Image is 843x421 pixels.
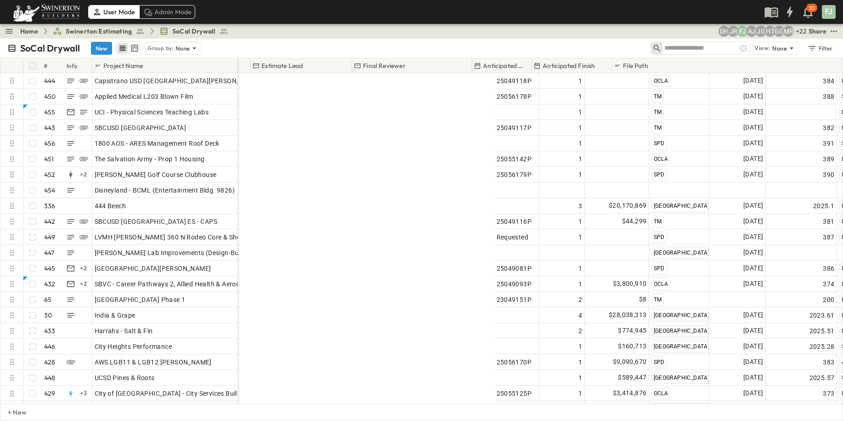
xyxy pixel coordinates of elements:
span: Applied Medical L203 Blown Film [95,92,193,101]
span: Requested [497,233,529,242]
span: SBCUSD [GEOGRAPHIC_DATA] ES - CAPS [95,217,218,226]
p: 454 [44,186,56,195]
span: 2 [578,295,582,304]
span: [DATE] [743,263,763,273]
span: $28,038,313 [609,310,646,320]
span: [GEOGRAPHIC_DATA][PERSON_NAME] [95,264,211,273]
div: # [44,53,47,79]
span: 374 [823,279,834,289]
div: # [42,58,65,73]
p: 452 [44,170,56,179]
span: [DATE] [743,169,763,180]
span: [DATE] [743,325,763,336]
div: User Mode [88,5,139,19]
span: 389 [823,154,834,164]
span: [DATE] [743,154,763,164]
span: [DATE] [743,247,763,258]
span: $1,146,901 [613,404,647,414]
span: 25049093P [497,279,532,289]
p: View: [754,43,770,53]
span: OCLA [654,390,668,397]
span: 2025.1 [813,201,834,210]
span: 390 [823,170,834,179]
p: Anticipated Start [483,61,526,70]
span: TM [654,125,662,131]
span: 1800 AOS - ARES Management Roof Deck [95,139,220,148]
span: $9,090,670 [613,357,647,367]
span: UCI - Physical Sciences Teaching Labs [95,108,209,117]
span: SPD [654,234,665,240]
span: 2025.28 [809,342,835,351]
div: Info [65,58,92,73]
span: TM [654,93,662,100]
span: [DATE] [743,341,763,352]
a: Home [20,27,38,36]
span: 1 [578,154,582,164]
span: [DATE] [743,138,763,148]
div: Haaris Tahmas (haaris.tahmas@swinerton.com) [764,26,775,37]
p: 455 [44,108,56,117]
span: Capistrano USD [GEOGRAPHIC_DATA][PERSON_NAME] [95,76,260,85]
span: LVMH [PERSON_NAME] 360 N Rodeo Core & Shell [95,233,243,242]
div: Meghana Raj (meghana.raj@swinerton.com) [783,26,794,37]
span: 25056179P [497,170,532,179]
span: $20,170,869 [609,200,646,211]
div: Gerrad Gerber (gerrad.gerber@swinerton.com) [774,26,785,37]
span: [DATE] [743,200,763,211]
span: [DATE] [743,216,763,227]
span: [GEOGRAPHIC_DATA] [654,328,710,334]
span: [DATE] [743,122,763,133]
span: 1 [578,123,582,132]
span: 386 [823,264,834,273]
p: + New [8,408,13,417]
span: 1 [578,389,582,398]
span: [DATE] [743,404,763,414]
span: [DATE] [743,372,763,383]
p: 30 [809,5,815,12]
span: [DATE] [743,388,763,398]
p: 448 [44,373,56,382]
span: 388 [823,92,834,101]
span: $160,713 [618,341,646,352]
span: 1 [578,108,582,117]
div: Anthony Jimenez (anthony.jimenez@swinerton.com) [746,26,757,37]
span: 25055125P [497,389,532,398]
p: 444 [44,76,56,85]
span: 2023.61 [809,311,835,320]
p: 428 [44,358,56,367]
span: 1 [578,76,582,85]
span: 25055142P [497,154,532,164]
span: 1 [578,279,582,289]
span: 1 [578,139,582,148]
span: SBVC - Career Pathways 2, Allied Health & Aeronautics Bldg's [95,279,278,289]
span: India & Grape [95,311,136,320]
span: Harrahs - Salt & Fin [95,326,153,336]
p: 30 [44,311,52,320]
span: [PERSON_NAME] Golf Course Clubhouse [95,170,217,179]
button: FJ [821,4,837,20]
p: Final Reviewer [363,61,405,70]
span: 4 [578,311,582,320]
div: FJ [822,5,836,19]
div: table view [116,41,141,55]
span: OCLA [654,281,668,287]
p: + 22 [796,27,805,36]
span: 1 [578,342,582,351]
p: 433 [44,326,56,336]
p: 446 [44,342,56,351]
div: + 2 [78,263,89,274]
a: Swinerton Estimating [53,27,145,36]
span: 25056170P [497,358,532,367]
span: $44,299 [622,216,647,227]
div: Francisco J. Sanchez (frsanchez@swinerton.com) [737,26,748,37]
p: 65 [44,295,51,304]
span: 25049118P [497,76,532,85]
span: [GEOGRAPHIC_DATA] [654,375,710,381]
span: City Heights Performance [95,342,172,351]
p: 451 [44,154,54,164]
div: Filter [807,43,833,53]
span: 25049116P [497,217,532,226]
span: 1 [578,233,582,242]
p: 432 [44,279,56,289]
span: $589,447 [618,372,646,383]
